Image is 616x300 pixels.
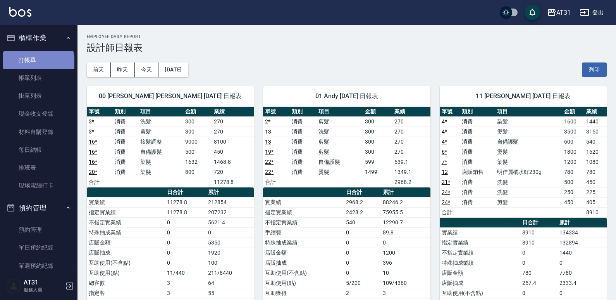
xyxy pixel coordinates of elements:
[381,248,430,258] td: 1200
[520,278,557,288] td: 257.4
[381,217,430,227] td: 12290.7
[584,127,607,137] td: 3150
[206,238,254,248] td: 5350
[263,197,344,207] td: 實業績
[381,238,430,248] td: 0
[562,147,585,157] td: 1800
[183,157,212,167] td: 1632
[113,167,139,177] td: 消費
[206,197,254,207] td: 212854
[520,288,557,298] td: 0
[392,157,430,167] td: 539.1
[495,197,562,207] td: 剪髮
[290,137,317,147] td: 消費
[87,197,165,207] td: 實業績
[206,268,254,278] td: 211/8440
[212,147,254,157] td: 450
[263,238,344,248] td: 特殊抽成業績
[263,177,290,187] td: 合計
[263,107,430,187] table: a dense table
[165,238,206,248] td: 0
[317,107,363,117] th: 項目
[544,5,574,21] button: AT31
[557,258,607,268] td: 0
[460,127,495,137] td: 消費
[212,177,254,187] td: 11278.8
[113,107,139,117] th: 類別
[344,207,381,217] td: 2428.2
[165,268,206,278] td: 11/440
[344,278,381,288] td: 5/200
[113,157,139,167] td: 消費
[212,167,254,177] td: 720
[440,238,521,248] td: 指定實業績
[584,147,607,157] td: 1620
[584,207,607,217] td: 8910
[3,177,74,194] a: 現場電腦打卡
[24,286,63,293] p: 服務人員
[344,217,381,227] td: 540
[290,107,317,117] th: 類別
[206,278,254,288] td: 64
[206,227,254,238] td: 0
[9,7,31,17] img: Logo
[562,107,585,117] th: 金額
[344,268,381,278] td: 0
[440,227,521,238] td: 實業績
[87,227,165,238] td: 特殊抽成業績
[3,28,74,48] button: 櫃檯作業
[206,248,254,258] td: 1920
[557,268,607,278] td: 7780
[87,217,165,227] td: 不指定實業績
[363,147,392,157] td: 300
[495,147,562,157] td: 燙髮
[165,288,206,298] td: 3
[584,197,607,207] td: 405
[557,218,607,228] th: 累計
[263,107,290,117] th: 單號
[460,116,495,127] td: 消費
[392,107,430,117] th: 業績
[460,187,495,197] td: 消費
[381,227,430,238] td: 89.8
[3,198,74,218] button: 預約管理
[3,221,74,239] a: 預約管理
[3,239,74,257] a: 單日預約紀錄
[460,107,495,117] th: 類別
[440,248,521,258] td: 不指定實業績
[460,157,495,167] td: 消費
[520,218,557,228] th: 日合計
[317,147,363,157] td: 剪髮
[363,127,392,137] td: 300
[562,197,585,207] td: 450
[392,167,430,177] td: 1349.1
[440,107,460,117] th: 單號
[440,207,460,217] td: 合計
[557,238,607,248] td: 132894
[3,257,74,275] a: 單週預約紀錄
[442,169,448,175] a: 12
[381,187,430,198] th: 累計
[183,107,212,117] th: 金額
[113,137,139,147] td: 消費
[212,127,254,137] td: 270
[584,107,607,117] th: 業績
[495,187,562,197] td: 洗髮
[344,288,381,298] td: 2
[460,137,495,147] td: 消費
[165,197,206,207] td: 11278.8
[206,258,254,268] td: 100
[584,177,607,187] td: 450
[520,238,557,248] td: 8910
[165,248,206,258] td: 0
[520,227,557,238] td: 8910
[263,258,344,268] td: 店販抽成
[87,238,165,248] td: 店販金額
[113,127,139,137] td: 消費
[183,127,212,137] td: 300
[557,227,607,238] td: 134334
[87,268,165,278] td: 互助使用(點)
[344,248,381,258] td: 0
[392,137,430,147] td: 270
[460,167,495,177] td: 店販銷售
